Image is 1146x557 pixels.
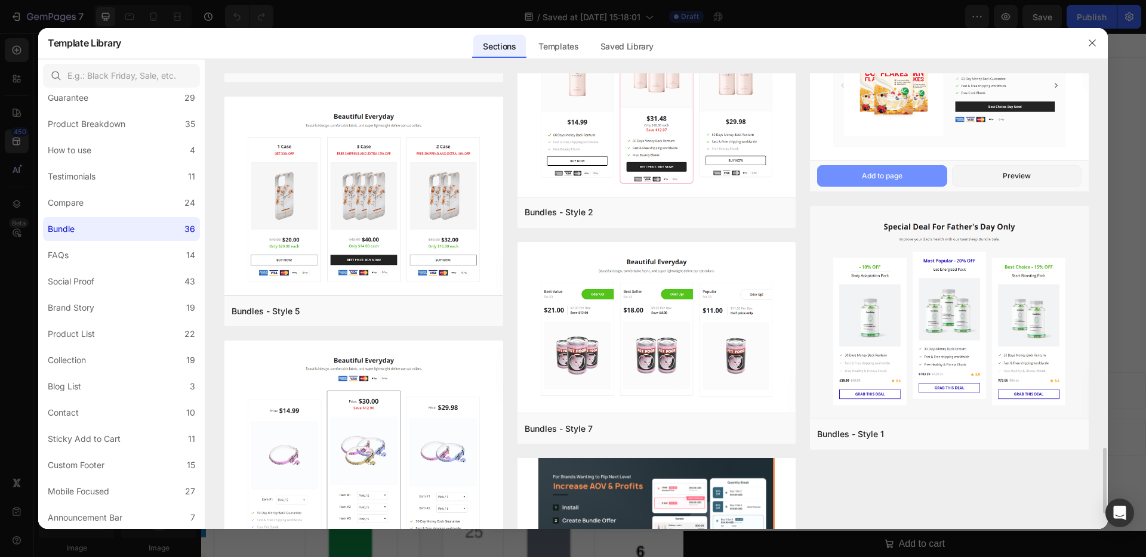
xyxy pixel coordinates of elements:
h1: Test [482,276,945,303]
div: 35 [185,117,195,131]
p: No compare price [527,317,584,324]
div: Collection [48,353,86,367]
img: bd5.png [224,97,503,298]
div: 29 [184,91,195,105]
div: Bundles - Style 2 [525,205,593,219]
div: Bundles - Style 5 [232,304,300,318]
button: Add to page [817,165,947,187]
p: Setup options like colors, sizes with product variant. [514,395,789,407]
div: 27 [185,484,195,499]
button: Add to cart [482,497,945,524]
div: Mobile Focused [48,484,109,499]
div: 11 [188,432,195,446]
div: Drop element here [448,97,512,107]
span: Add new variant [691,397,745,406]
div: Custom Footer [48,458,104,472]
div: Templates [529,35,588,58]
div: Social Proof [48,274,94,289]
p: Test Translation [116,219,830,237]
button: Preview [952,165,1082,187]
div: 15 [187,458,195,472]
div: Preview [1003,171,1031,181]
div: Product Breakdown [48,117,125,131]
div: Guarantee [48,91,88,105]
div: Tab 3 [216,48,243,69]
input: E.g.: Black Friday, Sale, etc. [43,64,200,88]
div: Open Intercom Messenger [1105,499,1134,527]
div: Saved Library [591,35,663,58]
div: 11 [188,169,195,184]
span: sync data [737,350,770,359]
div: How to use [48,143,91,157]
div: 10 [186,406,195,420]
div: $12.00 [482,312,517,329]
div: Sticky Add to Cart [48,432,121,446]
p: Button [14,184,42,202]
h2: Template Library [48,27,121,58]
img: bd1.png [810,206,1089,421]
div: Contact [48,406,79,420]
div: Testimonials [48,169,95,184]
div: 19 [186,301,195,315]
div: Blog List [48,379,81,394]
div: 4 [190,143,195,157]
div: Compare [48,196,84,210]
div: Bundles - Style 7 [525,422,593,436]
span: or [745,397,789,406]
div: 7 [190,510,195,525]
div: 3 [190,379,195,394]
div: 19 [186,353,195,367]
div: Add to cart [698,502,744,519]
div: Tab 2 [170,48,197,69]
div: Bundle [48,222,75,236]
div: Sections [473,35,525,58]
button: decrement [483,462,510,487]
div: FAQs [48,248,69,262]
div: Announcement Bar [48,510,122,525]
div: Tab 1 [124,48,151,69]
div: 14 [186,248,195,262]
span: or [726,350,770,359]
div: Add to page [862,171,902,181]
span: Add description [674,350,726,359]
div: Brand Story [48,301,94,315]
div: 22 [184,327,195,341]
button: increment [538,462,565,487]
div: Quantity [482,432,945,451]
div: 24 [184,196,195,210]
input: quantity [510,462,538,487]
div: Bundles - Style 1 [817,427,884,441]
img: bd7.png [517,242,796,415]
div: 43 [184,274,195,289]
div: Product List [48,327,95,341]
p: Highlight key benefits with product description. [514,349,770,361]
div: 36 [184,222,195,236]
span: sync data [756,397,789,406]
